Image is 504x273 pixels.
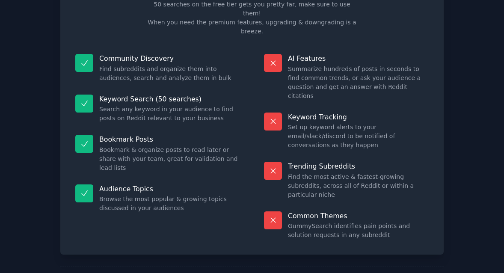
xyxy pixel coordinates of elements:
[99,105,240,123] dd: Search any keyword in your audience to find posts on Reddit relevant to your business
[288,222,429,240] dd: GummySearch identifies pain points and solution requests in any subreddit
[99,145,240,172] dd: Bookmark & organize posts to read later or share with your team, great for validation and lead lists
[288,123,429,150] dd: Set up keyword alerts to your email/slack/discord to be notified of conversations as they happen
[288,162,429,171] p: Trending Subreddits
[99,195,240,213] dd: Browse the most popular & growing topics discussed in your audiences
[99,54,240,63] p: Community Discovery
[99,184,240,193] p: Audience Topics
[288,54,429,63] p: AI Features
[99,95,240,104] p: Keyword Search (50 searches)
[99,65,240,83] dd: Find subreddits and organize them into audiences, search and analyze them in bulk
[288,211,429,220] p: Common Themes
[288,172,429,199] dd: Find the most active & fastest-growing subreddits, across all of Reddit or within a particular niche
[99,135,240,144] p: Bookmark Posts
[288,113,429,122] p: Keyword Tracking
[288,65,429,101] dd: Summarize hundreds of posts in seconds to find common trends, or ask your audience a question and...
